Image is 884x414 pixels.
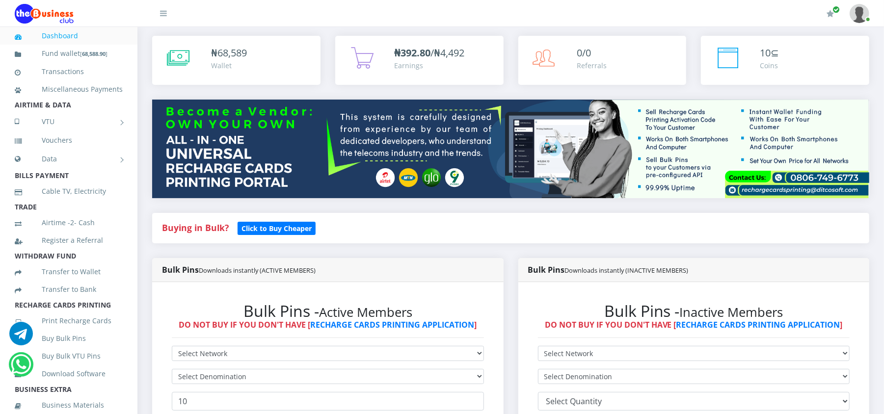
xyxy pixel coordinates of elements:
a: ₦68,589 Wallet [152,36,321,85]
strong: Buying in Bulk? [162,222,229,233]
b: ₦392.80 [394,46,430,59]
a: Airtime -2- Cash [15,211,123,234]
span: /₦4,492 [394,46,464,59]
span: Renew/Upgrade Subscription [832,6,840,13]
img: multitenant_rcp.png [152,100,869,198]
a: VTU [15,109,123,134]
div: Earnings [394,60,464,71]
input: Enter Quantity [172,392,484,411]
a: Vouchers [15,129,123,152]
div: ₦ [211,46,247,60]
a: RECHARGE CARDS PRINTING APPLICATION [676,319,840,330]
a: Transfer to Bank [15,278,123,301]
h2: Bulk Pins - [538,302,850,320]
a: Transactions [15,60,123,83]
h2: Bulk Pins - [172,302,484,320]
span: 68,589 [217,46,247,59]
div: Coins [760,60,779,71]
strong: Bulk Pins [162,264,316,275]
b: 68,588.90 [82,50,106,57]
a: Data [15,147,123,171]
a: 0/0 Referrals [518,36,687,85]
a: Fund wallet[68,588.90] [15,42,123,65]
strong: DO NOT BUY IF YOU DON'T HAVE [ ] [545,319,843,330]
div: Referrals [577,60,607,71]
img: Logo [15,4,74,24]
strong: Bulk Pins [528,264,689,275]
a: Download Software [15,362,123,385]
div: Wallet [211,60,247,71]
a: Chat for support [9,329,33,345]
img: User [850,4,869,23]
small: Active Members [319,304,412,321]
span: 0/0 [577,46,591,59]
a: Print Recharge Cards [15,310,123,332]
a: Cable TV, Electricity [15,180,123,203]
i: Renew/Upgrade Subscription [827,10,834,18]
a: Buy Bulk Pins [15,327,123,350]
div: ⊆ [760,46,779,60]
small: Downloads instantly (ACTIVE MEMBERS) [199,266,316,275]
a: Click to Buy Cheaper [238,222,316,233]
small: [ ] [80,50,107,57]
strong: DO NOT BUY IF YOU DON'T HAVE [ ] [179,319,477,330]
a: Transfer to Wallet [15,260,123,283]
a: Register a Referral [15,229,123,252]
a: ₦392.80/₦4,492 Earnings [335,36,504,85]
a: Dashboard [15,25,123,47]
span: 10 [760,46,771,59]
small: Inactive Members [680,304,783,321]
small: Downloads instantly (INACTIVE MEMBERS) [565,266,689,275]
a: Miscellaneous Payments [15,78,123,101]
a: RECHARGE CARDS PRINTING APPLICATION [310,319,474,330]
b: Click to Buy Cheaper [241,224,312,233]
a: Buy Bulk VTU Pins [15,345,123,367]
a: Chat for support [11,360,31,376]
